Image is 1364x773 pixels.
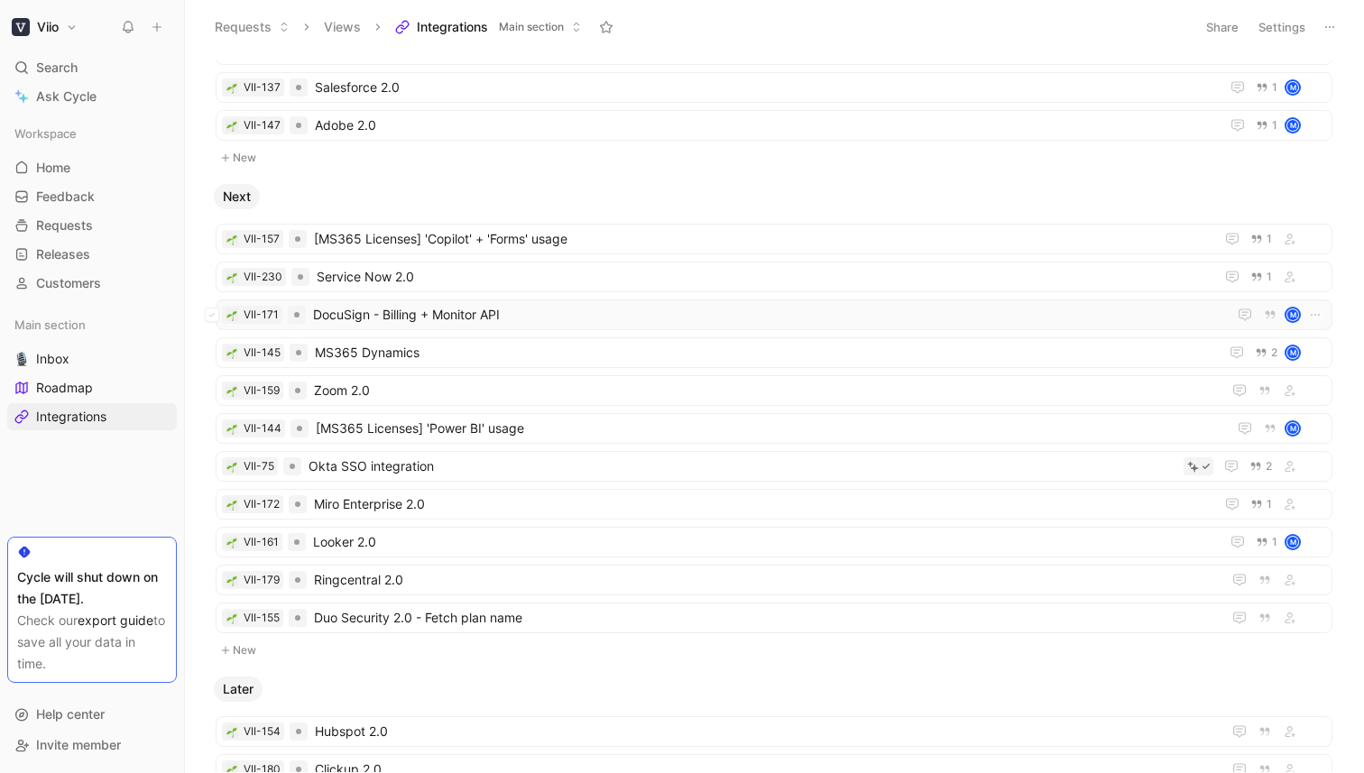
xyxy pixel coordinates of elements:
span: Integrations [36,408,106,426]
div: VII-172 [244,495,280,513]
button: 2 [1251,343,1281,363]
button: 🌱 [226,308,238,321]
button: 🌱 [226,612,238,624]
a: 🌱VII-145MS365 Dynamics2M [216,337,1332,368]
a: 🌱VII-154Hubspot 2.0 [216,716,1332,747]
img: 🌱 [226,575,237,586]
a: 🌱VII-179Ringcentral 2.0 [216,565,1332,595]
div: 🌱 [226,81,238,94]
a: Customers [7,270,177,297]
div: M [1286,536,1299,548]
span: Main section [14,316,86,334]
button: 🌱 [226,460,238,473]
div: Main section🎙️InboxRoadmapIntegrations [7,311,177,430]
button: 🌱 [226,233,238,245]
button: IntegrationsMain section [387,14,590,41]
span: 2 [1271,347,1277,358]
span: 1 [1267,271,1272,282]
div: M [1286,119,1299,132]
div: VII-179 [244,571,280,589]
span: Hubspot 2.0 [315,721,1214,742]
a: 🌱VII-137Salesforce 2.01M [216,72,1332,103]
div: VII-230 [244,268,282,286]
a: Feedback [7,183,177,210]
div: VII-75 [244,457,274,475]
button: 2 [1246,456,1276,476]
a: 🎙️Inbox [7,345,177,373]
div: VII-147 [244,116,281,134]
img: 🌱 [226,272,237,283]
span: Adobe 2.0 [315,115,1212,136]
a: Integrations [7,403,177,430]
button: 1 [1252,115,1281,135]
div: Check our to save all your data in time. [17,610,167,675]
button: 🌱 [226,271,238,283]
span: Roadmap [36,379,93,397]
img: 🌱 [226,310,237,321]
div: 🌱 [226,384,238,397]
img: 🌱 [226,235,237,245]
a: 🌱VII-155Duo Security 2.0 - Fetch plan name [216,603,1332,633]
button: Settings [1250,14,1313,40]
button: 🌱 [226,119,238,132]
button: 1 [1247,229,1276,249]
span: Zoom 2.0 [314,380,1214,401]
button: Requests [207,14,298,41]
a: 🌱VII-144[MS365 Licenses] 'Power BI' usageM [216,413,1332,444]
span: 2 [1266,461,1272,472]
img: 🎙️ [14,352,29,366]
button: 🌱 [226,725,238,738]
span: [MS365 Licenses] 'Power BI' usage [316,418,1220,439]
img: 🌱 [226,83,237,94]
a: 🌱VII-230Service Now 2.01 [216,262,1332,292]
div: Help center [7,701,177,728]
div: VII-155 [244,609,280,627]
span: Ringcentral 2.0 [314,569,1214,591]
span: Customers [36,274,101,292]
span: Requests [36,216,93,235]
a: Roadmap [7,374,177,401]
button: New [214,147,1334,169]
div: NextNew [207,184,1341,662]
span: Search [36,57,78,78]
button: 1 [1247,267,1276,287]
img: 🌱 [226,462,237,473]
span: Integrations [417,18,488,36]
img: 🌱 [226,424,237,435]
div: VII-144 [244,419,281,437]
div: 🌱 [226,574,238,586]
button: 🌱 [226,422,238,435]
span: Next [223,188,251,206]
span: Ask Cycle [36,86,97,107]
div: Workspace [7,120,177,147]
a: 🌱VII-161Looker 2.01M [216,527,1332,557]
span: Duo Security 2.0 - Fetch plan name [314,607,1214,629]
button: ViioViio [7,14,82,40]
div: Search [7,54,177,81]
span: Okta SSO integration [309,456,1176,477]
span: Looker 2.0 [313,531,1212,553]
a: Ask Cycle [7,83,177,110]
button: Views [316,14,369,41]
button: 🌱 [226,536,238,548]
span: Service Now 2.0 [317,266,1207,288]
img: 🌱 [226,121,237,132]
div: M [1286,422,1299,435]
div: Main section [7,311,177,338]
img: 🌱 [226,500,237,511]
span: MS365 Dynamics [315,342,1212,363]
a: Releases [7,241,177,268]
a: 🌱VII-159Zoom 2.0 [216,375,1332,406]
button: 🌱 [226,346,238,359]
span: Salesforce 2.0 [315,77,1212,98]
span: 1 [1272,120,1277,131]
span: Invite member [36,737,121,752]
